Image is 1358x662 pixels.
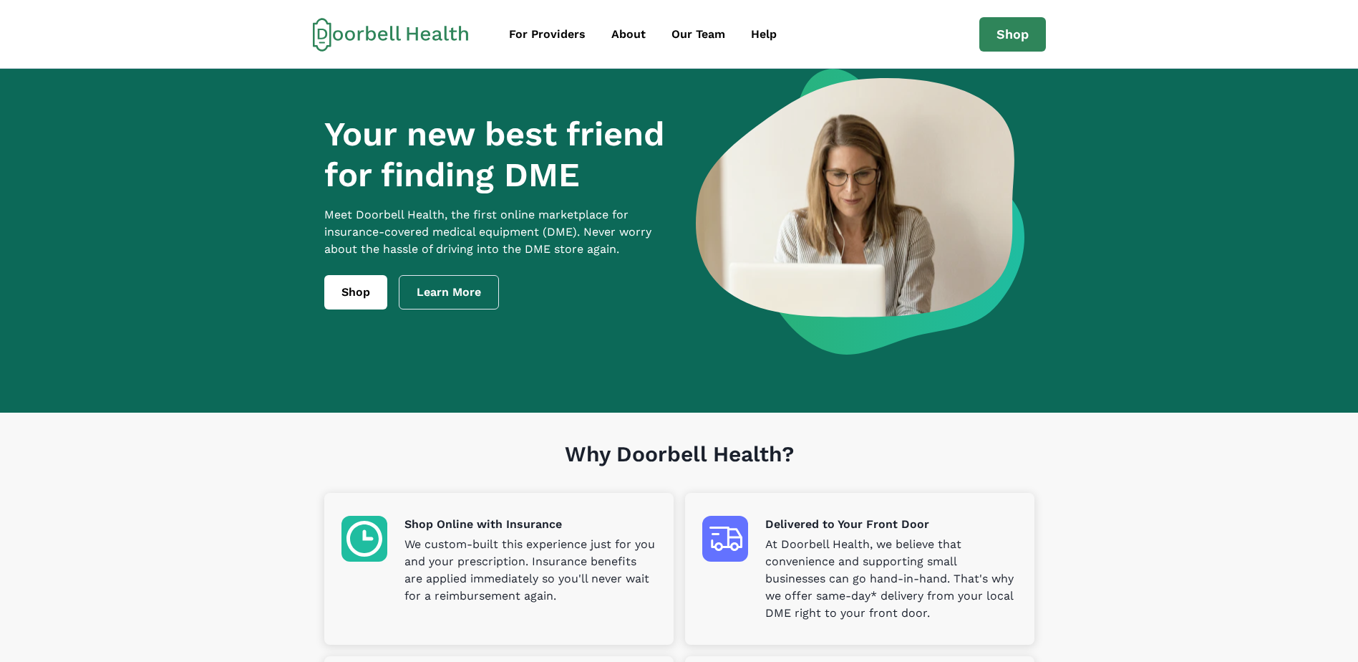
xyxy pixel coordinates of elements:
[509,26,586,43] div: For Providers
[498,20,597,49] a: For Providers
[979,17,1046,52] a: Shop
[600,20,657,49] a: About
[404,516,656,533] p: Shop Online with Insurance
[751,26,777,43] div: Help
[324,441,1034,493] h1: Why Doorbell Health?
[765,536,1017,622] p: At Doorbell Health, we believe that convenience and supporting small businesses can go hand-in-ha...
[660,20,737,49] a: Our Team
[324,114,672,195] h1: Your new best friend for finding DME
[404,536,656,605] p: We custom-built this experience just for you and your prescription. Insurance benefits are applie...
[671,26,725,43] div: Our Team
[611,26,646,43] div: About
[696,69,1024,355] img: a woman looking at a computer
[324,275,387,310] a: Shop
[399,275,499,310] a: Learn More
[341,516,387,562] img: Shop Online with Insurance icon
[324,206,672,258] p: Meet Doorbell Health, the first online marketplace for insurance-covered medical equipment (DME)....
[702,516,748,562] img: Delivered to Your Front Door icon
[739,20,788,49] a: Help
[765,516,1017,533] p: Delivered to Your Front Door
